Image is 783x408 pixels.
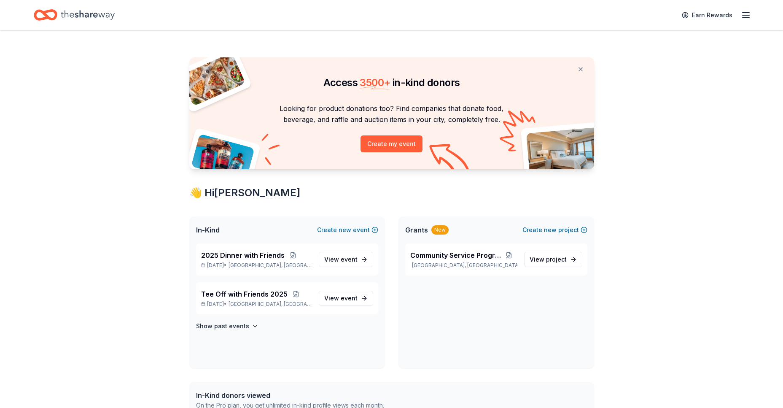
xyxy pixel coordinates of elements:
a: View event [319,291,373,306]
span: 3500 + [360,76,390,89]
a: Home [34,5,115,25]
span: Tee Off with Friends 2025 [201,289,288,299]
img: Pizza [180,52,245,106]
span: event [341,295,358,302]
span: Community Service Program [410,250,501,260]
button: Createnewproject [522,225,587,235]
a: View project [524,252,582,267]
span: Grants [405,225,428,235]
a: Earn Rewards [677,8,737,23]
button: Createnewevent [317,225,378,235]
span: project [546,256,567,263]
span: new [544,225,557,235]
p: Looking for product donations too? Find companies that donate food, beverage, and raffle and auct... [199,103,584,125]
img: Curvy arrow [429,144,471,176]
p: [GEOGRAPHIC_DATA], [GEOGRAPHIC_DATA] [410,262,517,269]
p: [DATE] • [201,262,312,269]
span: event [341,256,358,263]
a: View event [319,252,373,267]
span: 2025 Dinner with Friends [201,250,285,260]
span: View [324,254,358,265]
span: [GEOGRAPHIC_DATA], [GEOGRAPHIC_DATA] [229,301,312,308]
button: Show past events [196,321,258,331]
span: In-Kind [196,225,220,235]
span: Access in-kind donors [323,76,460,89]
div: 👋 Hi [PERSON_NAME] [189,186,594,200]
h4: Show past events [196,321,249,331]
div: New [431,225,449,235]
button: Create my event [361,135,422,152]
span: View [324,293,358,303]
span: new [339,225,351,235]
p: [DATE] • [201,301,312,308]
span: [GEOGRAPHIC_DATA], [GEOGRAPHIC_DATA] [229,262,312,269]
div: In-Kind donors viewed [196,390,384,400]
span: View [530,254,567,265]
